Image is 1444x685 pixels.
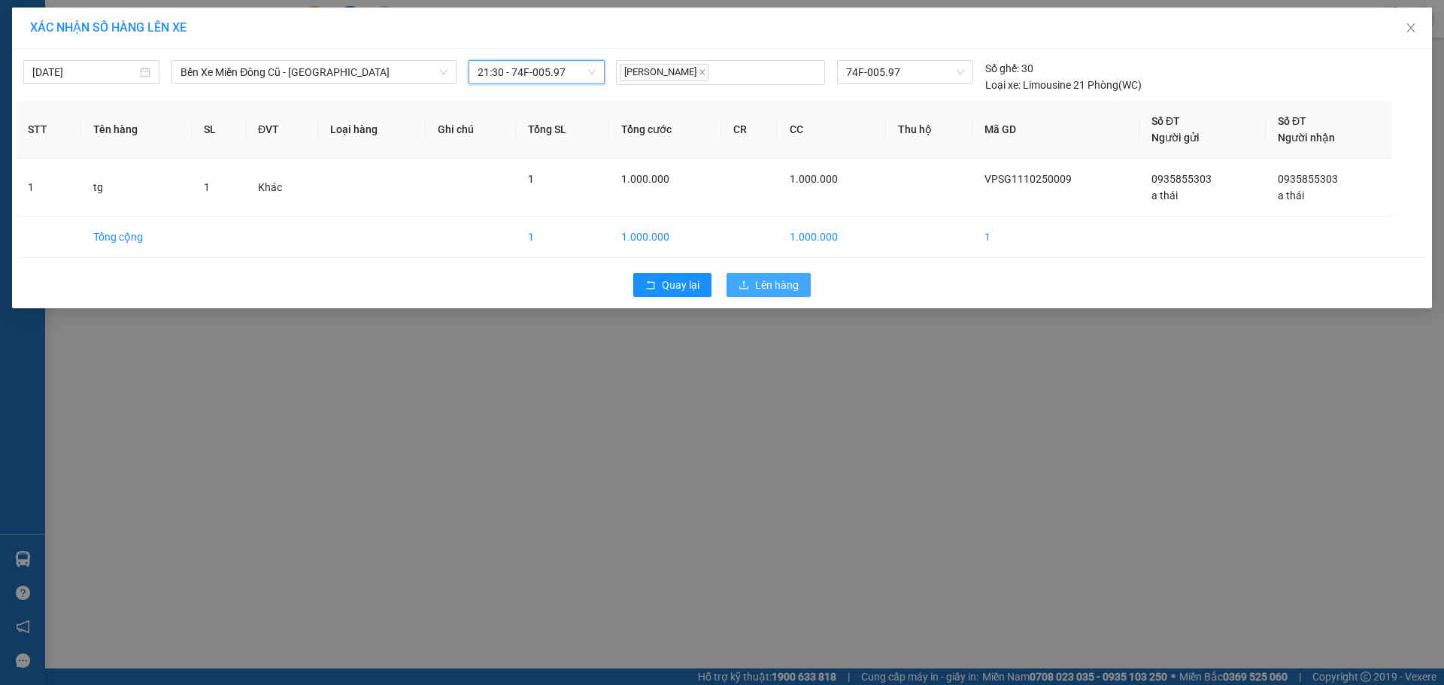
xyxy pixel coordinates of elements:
[662,277,699,293] span: Quay lại
[1390,8,1432,50] button: Close
[985,77,1021,93] span: Loại xe:
[439,68,448,77] span: down
[984,173,1072,185] span: VPSG1110250009
[778,101,886,159] th: CC
[81,159,192,217] td: tg
[985,60,1019,77] span: Số ghế:
[621,173,669,185] span: 1.000.000
[1278,173,1338,185] span: 0935855303
[426,101,516,159] th: Ghi chú
[1151,132,1200,144] span: Người gửi
[528,173,534,185] span: 1
[699,68,706,76] span: close
[972,101,1139,159] th: Mã GD
[180,61,447,83] span: Bến Xe Miền Đông Cũ - Đắk Nông
[609,217,721,258] td: 1.000.000
[778,217,886,258] td: 1.000.000
[790,173,838,185] span: 1.000.000
[1278,115,1306,127] span: Số ĐT
[1278,132,1335,144] span: Người nhận
[478,61,596,83] span: 21:30 - 74F-005.97
[30,20,187,35] span: XÁC NHẬN SỐ HÀNG LÊN XE
[32,64,137,80] input: 11/10/2025
[246,101,318,159] th: ĐVT
[985,77,1142,93] div: Limousine 21 Phòng(WC)
[1405,22,1417,34] span: close
[846,61,963,83] span: 74F-005.97
[886,101,973,159] th: Thu hộ
[246,159,318,217] td: Khác
[985,60,1033,77] div: 30
[1151,189,1178,202] span: a thái
[609,101,721,159] th: Tổng cước
[972,217,1139,258] td: 1
[727,273,811,297] button: uploadLên hàng
[620,64,708,81] span: [PERSON_NAME]
[1278,189,1304,202] span: a thái
[516,217,610,258] td: 1
[204,181,210,193] span: 1
[755,277,799,293] span: Lên hàng
[516,101,610,159] th: Tổng SL
[192,101,246,159] th: SL
[318,101,426,159] th: Loại hàng
[81,217,192,258] td: Tổng cộng
[739,280,749,292] span: upload
[81,101,192,159] th: Tên hàng
[1151,115,1180,127] span: Số ĐT
[721,101,778,159] th: CR
[16,159,81,217] td: 1
[633,273,711,297] button: rollbackQuay lại
[1151,173,1212,185] span: 0935855303
[16,101,81,159] th: STT
[645,280,656,292] span: rollback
